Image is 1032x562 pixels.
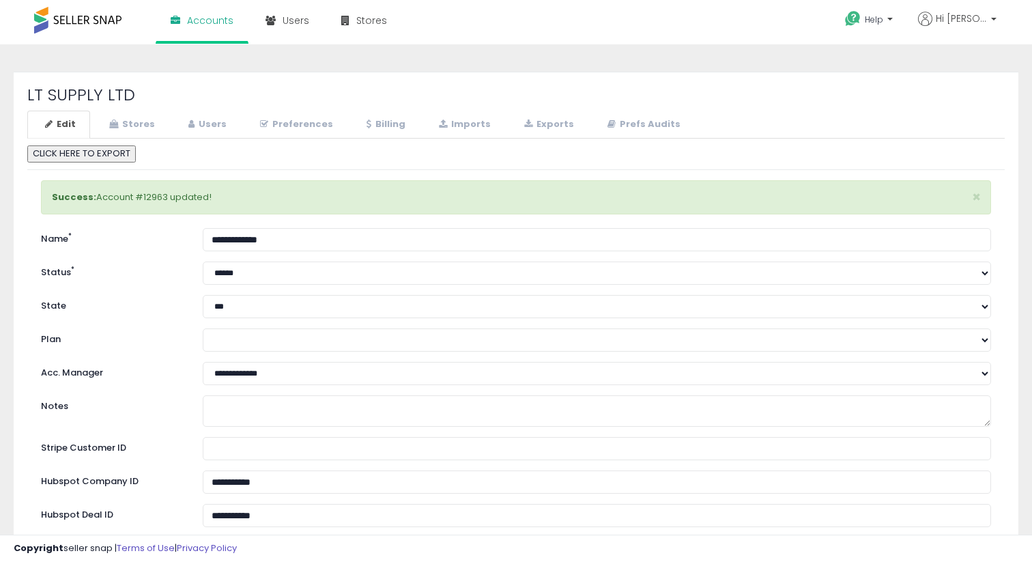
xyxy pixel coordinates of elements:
[27,86,1005,104] h2: LT SUPPLY LTD
[14,542,63,554] strong: Copyright
[349,111,420,139] a: Billing
[590,111,695,139] a: Prefs Audits
[187,14,233,27] span: Accounts
[242,111,347,139] a: Preferences
[936,12,987,25] span: Hi [PERSON_NAME]
[27,145,136,163] button: CLICK HERE TO EXPORT
[972,190,981,204] button: ×
[41,180,991,215] div: Account #12963 updated!
[31,395,192,413] label: Notes
[31,437,192,455] label: Stripe Customer ID
[31,470,192,488] label: Hubspot Company ID
[356,14,387,27] span: Stores
[31,295,192,313] label: State
[918,12,997,42] a: Hi [PERSON_NAME]
[31,328,192,346] label: Plan
[421,111,505,139] a: Imports
[27,111,90,139] a: Edit
[31,504,192,522] label: Hubspot Deal ID
[865,14,883,25] span: Help
[31,262,192,279] label: Status
[52,191,96,203] strong: Success:
[506,111,588,139] a: Exports
[844,10,861,27] i: Get Help
[177,542,237,554] a: Privacy Policy
[171,111,241,139] a: Users
[31,362,192,380] label: Acc. Manager
[31,228,192,246] label: Name
[14,542,237,555] div: seller snap | |
[283,14,309,27] span: Users
[91,111,169,139] a: Stores
[117,542,175,554] a: Terms of Use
